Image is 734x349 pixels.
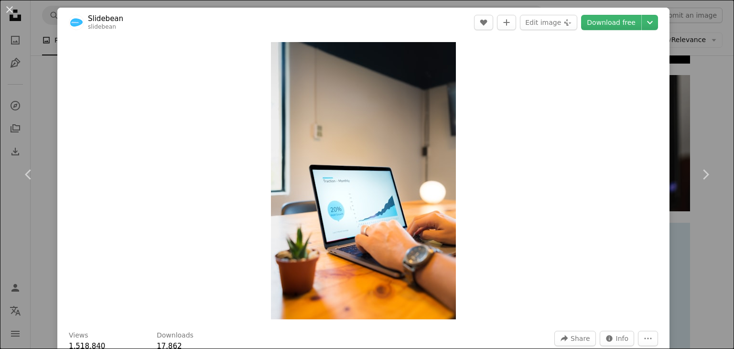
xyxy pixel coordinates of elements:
button: More Actions [638,331,658,346]
span: Share [571,331,590,346]
a: slidebean [88,23,116,30]
button: Like [474,15,493,30]
a: Download free [581,15,641,30]
button: Share this image [554,331,595,346]
h3: Views [69,331,88,340]
span: Info [616,331,629,346]
button: Stats about this image [600,331,635,346]
button: Add to Collection [497,15,516,30]
img: Go to Slidebean's profile [69,15,84,30]
h3: Downloads [157,331,194,340]
button: Zoom in on this image [271,42,456,319]
button: Edit image [520,15,577,30]
button: Choose download size [642,15,658,30]
a: Next [677,129,734,220]
a: Slidebean [88,14,123,23]
img: person using macbook pro on brown wooden table [271,42,456,319]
